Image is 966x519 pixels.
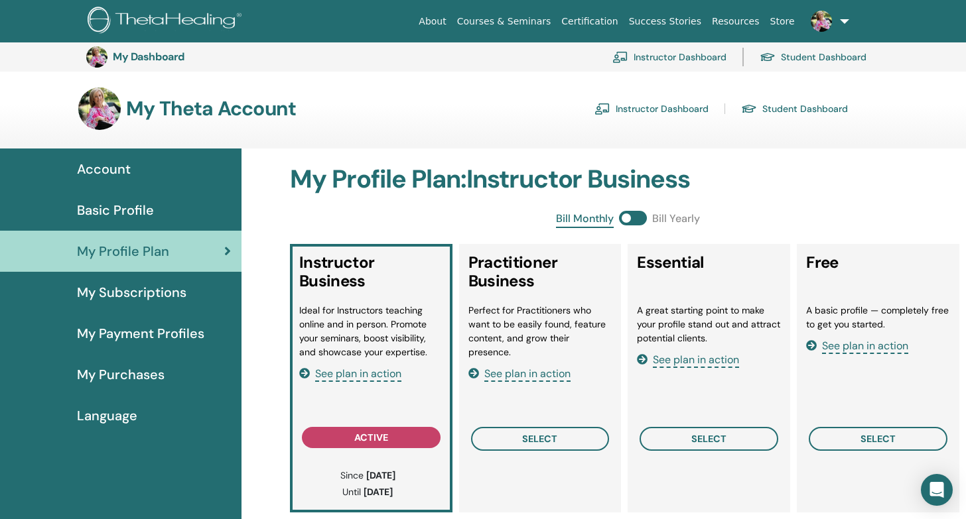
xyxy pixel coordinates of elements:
[921,474,953,506] div: Open Intercom Messenger
[556,9,623,34] a: Certification
[612,51,628,63] img: chalkboard-teacher.svg
[78,87,121,130] img: default.jpg
[760,52,776,63] img: graduation-cap.svg
[88,7,246,36] img: logo.png
[760,42,866,72] a: Student Dashboard
[306,469,430,483] p: Since
[77,159,131,179] span: Account
[624,9,707,34] a: Success Stories
[707,9,765,34] a: Resources
[471,427,610,451] button: select
[315,367,401,382] span: See plan in action
[77,406,137,426] span: Language
[126,97,296,121] h3: My Theta Account
[484,367,571,382] span: See plan in action
[468,304,612,359] li: Perfect for Practitioners who want to be easily found, feature content, and grow their presence.
[413,9,451,34] a: About
[806,339,908,353] a: See plan in action
[86,46,107,68] img: default.jpg
[77,365,165,384] span: My Purchases
[364,486,393,498] b: [DATE]
[302,427,441,448] button: active
[354,432,388,443] span: active
[822,339,908,354] span: See plan in action
[452,9,557,34] a: Courses & Seminars
[637,304,781,345] li: A great starting point to make your profile stand out and attract potential clients.
[741,103,757,115] img: graduation-cap.svg
[691,433,726,445] span: select
[741,98,848,119] a: Student Dashboard
[77,323,204,343] span: My Payment Profiles
[861,433,896,445] span: select
[806,304,950,331] li: A basic profile — completely free to get you started.
[594,103,610,115] img: chalkboard-teacher.svg
[77,241,169,261] span: My Profile Plan
[77,282,186,302] span: My Subscriptions
[299,367,401,380] a: See plan in action
[653,353,739,368] span: See plan in action
[640,427,778,451] button: select
[290,164,966,195] h2: My Profile Plan : Instructor Business
[765,9,800,34] a: Store
[637,353,739,367] a: See plan in action
[811,11,832,32] img: default.jpg
[366,469,395,481] b: [DATE]
[612,42,726,72] a: Instructor Dashboard
[594,98,709,119] a: Instructor Dashboard
[306,485,430,499] p: Until
[652,211,700,228] span: Bill Yearly
[522,433,557,445] span: select
[809,427,947,451] button: select
[113,50,245,63] h3: My Dashboard
[299,304,443,359] li: Ideal for Instructors teaching online and in person. Promote your seminars, boost visibility, and...
[556,211,614,228] span: Bill Monthly
[77,200,154,220] span: Basic Profile
[468,367,571,380] a: See plan in action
